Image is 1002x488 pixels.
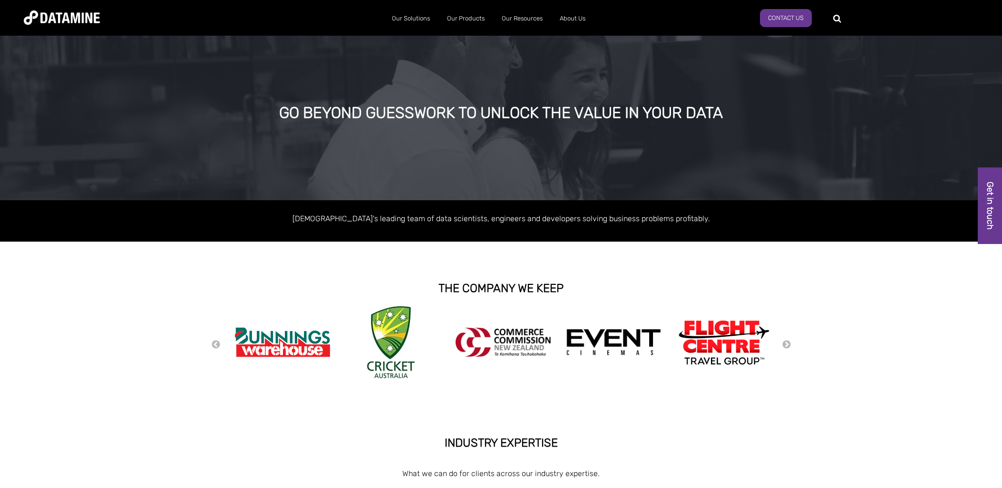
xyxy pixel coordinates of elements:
span: What we can do for clients across our industry expertise. [402,469,600,478]
button: Previous [211,340,221,350]
a: Get in touch [978,167,1002,244]
img: Datamine [24,10,100,25]
strong: THE COMPANY WE KEEP [438,282,564,295]
p: [DEMOGRAPHIC_DATA]'s leading team of data scientists, engineers and developers solving business p... [230,212,772,225]
div: GO BEYOND GUESSWORK TO UNLOCK THE VALUE IN YOUR DATA [112,105,889,122]
a: Our Products [438,6,493,31]
img: Flight Centre [676,318,771,367]
img: commercecommission [456,328,551,357]
strong: INDUSTRY EXPERTISE [445,436,558,449]
a: Our Solutions [383,6,438,31]
a: About Us [551,6,594,31]
img: event cinemas [566,329,661,356]
img: Bunnings Warehouse [235,324,330,360]
button: Next [782,340,791,350]
a: Our Resources [493,6,551,31]
img: Cricket Australia [367,306,415,378]
a: Contact us [760,9,812,27]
